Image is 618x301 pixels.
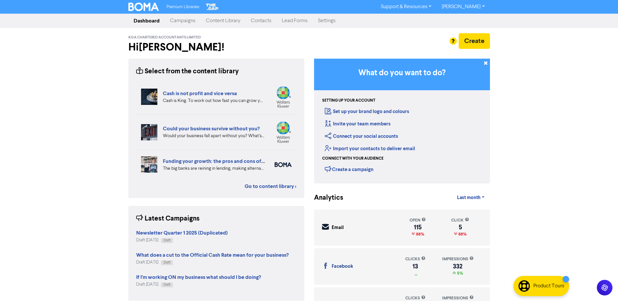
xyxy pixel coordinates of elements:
[136,253,289,258] a: What does a cut to the Official Cash Rate mean for your business?
[413,271,417,276] span: _
[376,2,437,12] a: Support & Resources
[405,256,425,262] div: clicks
[163,165,265,172] div: The big banks are reining in lending, making alternative, non-bank lenders an attractive proposit...
[325,121,391,127] a: Invite your team members
[437,2,490,12] a: [PERSON_NAME]
[442,256,474,262] div: impressions
[166,5,200,9] span: Premium Libraries:
[136,230,228,236] strong: Newsletter Quarter 1 2025 (Duplicated)
[246,14,277,27] a: Contacts
[245,182,296,190] a: Go to content library >
[163,133,265,139] div: Would your business fall apart without you? What’s your Plan B in case of accident, illness, or j...
[201,14,246,27] a: Content Library
[163,97,265,104] div: Cash is King. To work out how fast you can grow your business, you need to look at your projected...
[165,14,201,27] a: Campaigns
[164,261,170,264] span: Draft
[325,164,373,174] div: Create a campaign
[128,14,165,27] a: Dashboard
[325,133,398,139] a: Connect your social accounts
[314,59,490,183] div: Getting Started in BOMA
[128,35,201,40] span: KGA Chartered Accountants Limited
[275,162,292,167] img: boma
[457,232,467,237] span: 88%
[325,146,415,152] a: Import your contacts to deliver email
[128,41,304,53] h2: Hi [PERSON_NAME] !
[275,121,292,143] img: wolterskluwer
[275,86,292,108] img: wolterskluwer
[322,156,383,162] div: Connect with your audience
[324,68,480,78] h3: What do you want to do?
[128,3,159,11] img: BOMA Logo
[136,281,261,288] div: Draft [DATE]
[136,274,261,280] strong: If I’m working ON my business what should I be doing?
[136,231,228,236] a: Newsletter Quarter 1 2025 (Duplicated)
[442,264,474,269] div: 332
[410,225,426,230] div: 115
[163,90,237,97] a: Cash is not profit and vice versa
[459,33,490,49] button: Create
[205,3,219,11] img: The Gap
[322,98,375,104] div: Setting up your account
[457,195,481,201] span: Last month
[136,237,228,243] div: Draft [DATE]
[415,232,424,237] span: 88%
[163,158,306,165] a: Funding your growth: the pros and cons of alternative lenders
[332,224,344,232] div: Email
[136,214,200,224] div: Latest Campaigns
[136,66,239,77] div: Select from the content library
[163,125,260,132] a: Could your business survive without you?
[136,275,261,280] a: If I’m working ON my business what should I be doing?
[277,14,313,27] a: Lead Forms
[164,283,170,286] span: Draft
[314,193,335,203] div: Analytics
[136,259,289,265] div: Draft [DATE]
[405,264,425,269] div: 13
[325,108,409,115] a: Set up your brand logo and colours
[313,14,341,27] a: Settings
[585,270,618,301] iframe: Chat Widget
[452,191,490,204] a: Last month
[332,263,353,270] div: Facebook
[451,225,469,230] div: 5
[164,239,170,242] span: Draft
[456,271,463,276] span: 5%
[136,252,289,258] strong: What does a cut to the Official Cash Rate mean for your business?
[410,217,426,223] div: open
[451,217,469,223] div: click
